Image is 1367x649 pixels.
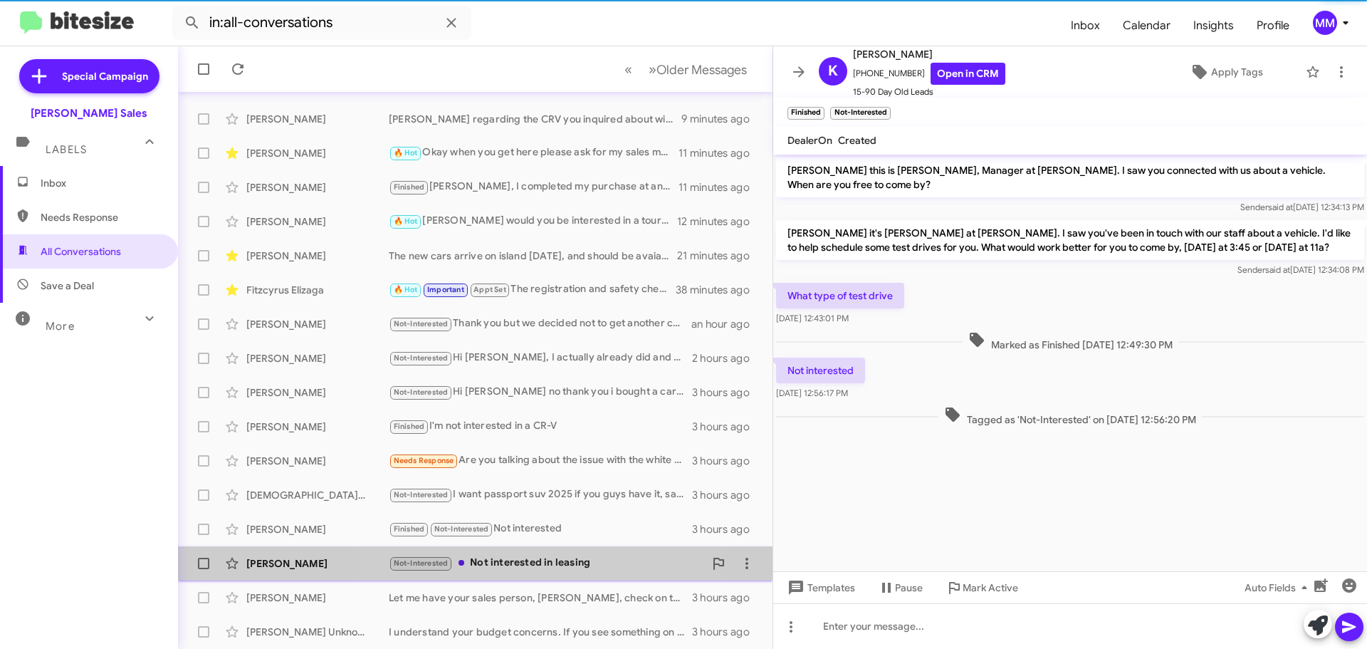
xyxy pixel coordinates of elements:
[389,350,692,366] div: Hi [PERSON_NAME], I actually already did and bought one [DATE]
[692,385,761,400] div: 3 hours ago
[624,61,632,78] span: «
[773,575,866,601] button: Templates
[389,145,679,161] div: Okay when you get here please ask for my sales manager [PERSON_NAME] who will be on duty. Also I ...
[394,559,449,568] span: Not-Interested
[246,146,389,160] div: [PERSON_NAME]
[246,249,389,263] div: [PERSON_NAME]
[389,487,692,503] div: I want passport suv 2025 if you guys have it, samething the one 2023 we see last week . Thank you ,
[246,385,389,400] div: [PERSON_NAME]
[691,317,761,331] div: an hour ago
[246,351,389,365] div: [PERSON_NAME]
[41,210,162,224] span: Needs Response
[1233,575,1324,601] button: Auto Fields
[246,454,389,468] div: [PERSON_NAME]
[389,213,677,229] div: [PERSON_NAME] would you be interested in a touring model instead? I have that one on its way and ...
[838,134,876,147] span: Created
[934,575,1030,601] button: Mark Active
[394,148,418,157] span: 🔥 Hot
[785,575,855,601] span: Templates
[389,591,692,605] div: Let me have your sales person, [PERSON_NAME], check on that for you - and I'll let you know
[938,406,1202,427] span: Tagged as 'Not-Interested' on [DATE] 12:56:20 PM
[692,522,761,536] div: 3 hours ago
[394,422,425,431] span: Finished
[389,521,692,537] div: Not interested
[787,134,832,147] span: DealerOn
[394,353,449,363] span: Not-Interested
[389,625,692,639] div: I understand your budget concerns. If you see something on our website that would be close and I'...
[963,331,1178,352] span: Marked as Finished [DATE] 12:49:30 PM
[787,107,824,120] small: Finished
[830,107,890,120] small: Not-Interested
[895,575,923,601] span: Pause
[616,55,641,84] button: Previous
[427,285,464,294] span: Important
[931,63,1005,85] a: Open in CRM
[679,180,761,194] div: 11 minutes ago
[677,249,761,263] div: 21 minutes ago
[853,46,1005,63] span: [PERSON_NAME]
[963,575,1018,601] span: Mark Active
[246,317,389,331] div: [PERSON_NAME]
[389,112,681,126] div: [PERSON_NAME] regarding the CRV you inquired about with my associate [PERSON_NAME]
[19,59,159,93] a: Special Campaign
[1153,59,1299,85] button: Apply Tags
[681,112,761,126] div: 9 minutes ago
[246,214,389,229] div: [PERSON_NAME]
[1245,575,1313,601] span: Auto Fields
[1301,11,1351,35] button: MM
[246,420,389,434] div: [PERSON_NAME]
[1313,11,1337,35] div: MM
[246,112,389,126] div: [PERSON_NAME]
[776,313,849,323] span: [DATE] 12:43:01 PM
[389,316,691,332] div: Thank you but we decided not to get another car but wlyk if we do. Thanks!
[246,180,389,194] div: [PERSON_NAME]
[389,452,692,469] div: Are you talking about the issue with the white paint on our 2018 Honda Fit?
[1245,5,1301,46] a: Profile
[617,55,755,84] nav: Page navigation example
[246,283,389,297] div: Fitzcyrus Elizaga
[394,490,449,499] span: Not-Interested
[853,63,1005,85] span: [PHONE_NUMBER]
[1211,59,1263,85] span: Apply Tags
[776,358,865,383] p: Not interested
[31,106,147,120] div: [PERSON_NAME] Sales
[656,62,747,78] span: Older Messages
[246,625,389,639] div: [PERSON_NAME] Unknown
[246,591,389,605] div: [PERSON_NAME]
[828,60,838,83] span: K
[46,320,75,333] span: More
[676,283,761,297] div: 38 minutes ago
[1240,202,1364,212] span: Sender [DATE] 12:34:13 PM
[394,524,425,534] span: Finished
[1059,5,1111,46] a: Inbox
[853,85,1005,99] span: 15-90 Day Old Leads
[46,143,87,156] span: Labels
[394,182,425,192] span: Finished
[62,69,148,83] span: Special Campaign
[389,418,692,435] div: I'm not interested in a CR-V
[649,61,656,78] span: »
[394,456,454,465] span: Needs Response
[389,179,679,195] div: [PERSON_NAME], I completed my purchase at another dealership. I asked "coach" for the best price ...
[1265,264,1290,275] span: said at
[677,214,761,229] div: 12 minutes ago
[776,283,904,308] p: What type of test drive
[172,6,471,40] input: Search
[394,319,449,328] span: Not-Interested
[394,217,418,226] span: 🔥 Hot
[692,351,761,365] div: 2 hours ago
[640,55,755,84] button: Next
[394,285,418,294] span: 🔥 Hot
[41,279,94,293] span: Save a Deal
[389,281,676,298] div: The registration and safety check for your 2021 Honda Civic
[41,244,121,259] span: All Conversations
[866,575,934,601] button: Pause
[692,488,761,502] div: 3 hours ago
[1111,5,1182,46] a: Calendar
[1237,264,1364,275] span: Sender [DATE] 12:34:08 PM
[246,488,389,502] div: [DEMOGRAPHIC_DATA][PERSON_NAME]
[679,146,761,160] div: 11 minutes ago
[389,249,677,263] div: The new cars arrive on island [DATE], and should be avaialble by the weekend. What about [DATE] a...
